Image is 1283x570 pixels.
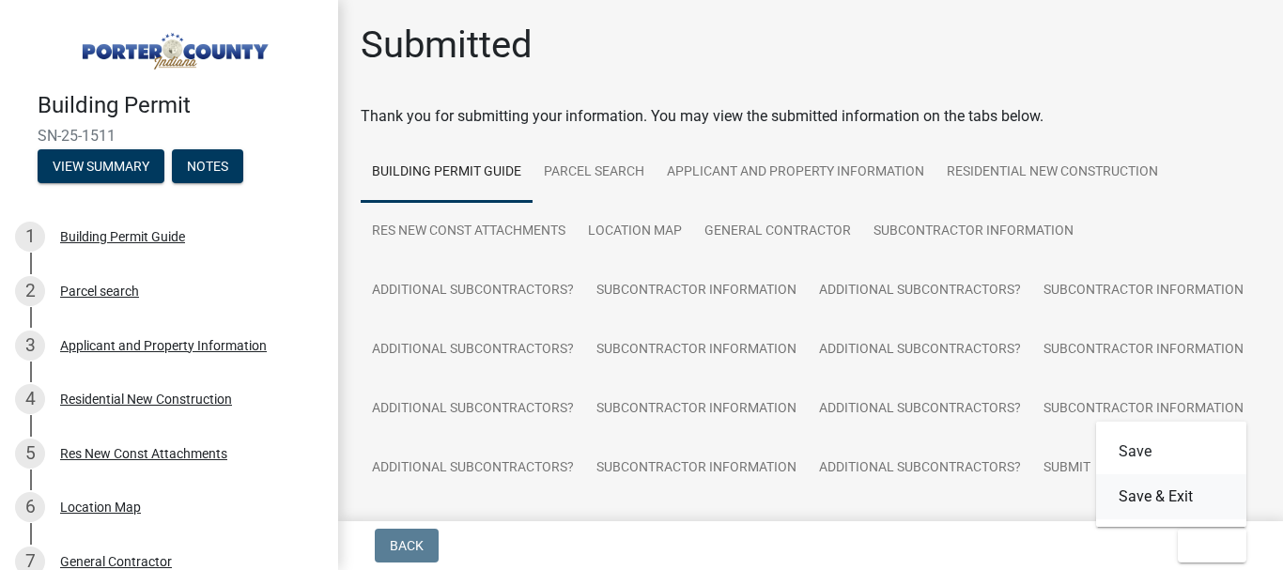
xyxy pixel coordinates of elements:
[172,149,243,183] button: Notes
[15,384,45,414] div: 4
[15,331,45,361] div: 3
[361,261,585,321] a: Additional Subcontractors?
[60,555,172,568] div: General Contractor
[60,501,141,514] div: Location Map
[375,529,439,562] button: Back
[15,222,45,252] div: 1
[656,143,935,203] a: Applicant and Property Information
[60,230,185,243] div: Building Permit Guide
[585,261,808,321] a: Subcontractor Information
[627,498,869,558] a: Additional Permit Attachments
[38,92,323,119] h4: Building Permit
[60,285,139,298] div: Parcel search
[808,320,1032,380] a: Additional Subcontractors?
[15,276,45,306] div: 2
[38,149,164,183] button: View Summary
[577,202,693,262] a: Location Map
[1096,422,1246,527] div: Exit
[585,379,808,439] a: Subcontractor Information
[361,379,585,439] a: Additional Subcontractors?
[1032,261,1255,321] a: Subcontractor Information
[533,143,656,203] a: Parcel search
[361,202,577,262] a: Res New Const Attachments
[361,143,533,203] a: Building Permit Guide
[361,439,585,499] a: Additional Subcontractors?
[585,320,808,380] a: Subcontractor Information
[361,498,627,558] a: Building Permit Application Review
[1096,429,1246,474] button: Save
[869,498,1136,558] a: Building Permit Application Review
[38,127,301,145] span: SN-25-1511
[38,20,308,72] img: Porter County, Indiana
[1193,538,1220,553] span: Exit
[390,538,424,553] span: Back
[693,202,862,262] a: General Contractor
[172,160,243,175] wm-modal-confirm: Notes
[60,339,267,352] div: Applicant and Property Information
[862,202,1085,262] a: Subcontractor Information
[808,379,1032,439] a: Additional Subcontractors?
[1032,439,1102,499] a: Submit
[585,439,808,499] a: Subcontractor Information
[1178,529,1246,562] button: Exit
[60,447,227,460] div: Res New Const Attachments
[15,439,45,469] div: 5
[808,439,1032,499] a: Additional Subcontractors?
[15,492,45,522] div: 6
[60,393,232,406] div: Residential New Construction
[1096,474,1246,519] button: Save & Exit
[38,160,164,175] wm-modal-confirm: Summary
[808,261,1032,321] a: Additional Subcontractors?
[361,23,533,68] h1: Submitted
[935,143,1169,203] a: Residential New Construction
[361,320,585,380] a: Additional Subcontractors?
[361,105,1260,128] div: Thank you for submitting your information. You may view the submitted information on the tabs below.
[1032,379,1255,439] a: Subcontractor Information
[1032,320,1255,380] a: Subcontractor Information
